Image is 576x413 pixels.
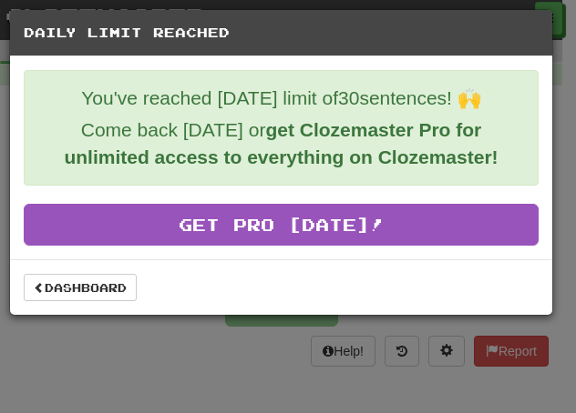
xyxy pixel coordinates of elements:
[24,274,137,301] a: Dashboard
[38,85,524,112] p: You've reached [DATE] limit of 30 sentences! 🙌
[24,24,539,42] h5: Daily Limit Reached
[38,116,524,171] p: Come back [DATE] or
[64,119,498,167] strong: get Clozemaster Pro for unlimited access to everything on Clozemaster!
[24,204,539,246] a: Get Pro [DATE]!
